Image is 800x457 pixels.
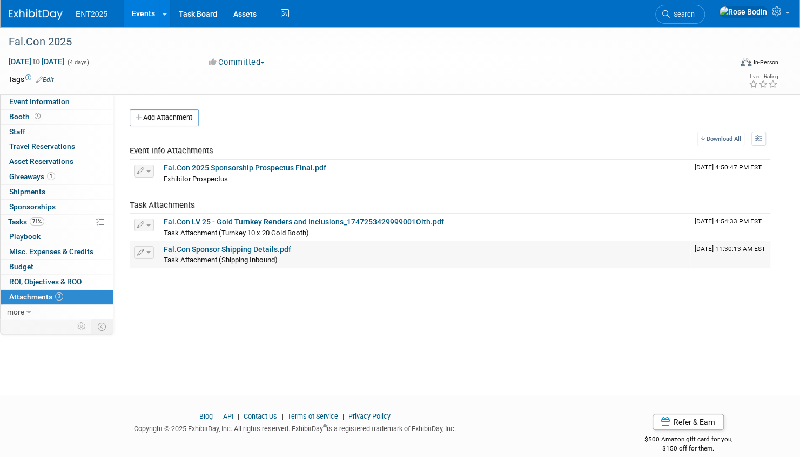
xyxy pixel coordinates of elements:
span: Task Attachment (Turnkey 10 x 20 Gold Booth) [164,229,309,237]
td: Toggle Event Tabs [91,319,113,333]
div: Event Rating [749,74,778,79]
span: | [279,412,286,420]
a: Search [655,5,705,24]
img: Rose Bodin [719,6,768,18]
a: API [223,412,233,420]
span: Upload Timestamp [695,163,762,171]
a: Fal.Con 2025 Sponsorship Prospectus Final.pdf [164,163,326,172]
span: Misc. Expenses & Credits [9,247,93,256]
td: Tags [8,74,54,85]
span: Booth not reserved yet [32,112,43,120]
span: Booth [9,112,43,121]
a: Terms of Service [287,412,338,420]
span: Playbook [9,232,41,241]
span: Task Attachments [130,200,195,210]
a: Misc. Expenses & Credits [1,244,113,259]
button: Add Attachment [130,109,199,126]
div: Event Format [663,56,778,72]
a: Sponsorships [1,200,113,214]
a: Asset Reservations [1,154,113,169]
a: Edit [36,76,54,84]
img: Format-Inperson.png [741,58,751,66]
span: | [214,412,221,420]
span: Tasks [8,217,44,226]
span: Attachments [9,292,63,301]
td: Upload Timestamp [690,241,770,268]
div: $150 off for them. [598,444,778,453]
span: | [340,412,347,420]
div: $500 Amazon gift card for you, [598,428,778,453]
span: 71% [30,217,44,226]
a: Privacy Policy [348,412,391,420]
sup: ® [323,424,327,429]
a: Staff [1,125,113,139]
td: Upload Timestamp [690,160,770,187]
div: Copyright © 2025 ExhibitDay, Inc. All rights reserved. ExhibitDay is a registered trademark of Ex... [8,421,582,434]
a: Playbook [1,229,113,244]
span: more [7,308,24,316]
a: Attachments3 [1,290,113,304]
span: ROI, Objectives & ROO [9,277,82,286]
span: Event Info Attachments [130,146,213,155]
span: Staff [9,127,25,136]
button: Committed [205,57,269,68]
a: Booth [1,110,113,124]
a: Fal.Con LV 25 - Gold Turnkey Renders and Inclusions_1747253429999001Oith.pdf [164,217,444,226]
a: Contact Us [244,412,277,420]
span: Asset Reservations [9,157,73,166]
span: Budget [9,262,33,271]
span: ENT2025 [76,10,107,18]
span: Travel Reservations [9,142,75,151]
span: Event Information [9,97,70,106]
span: 1 [47,172,55,180]
span: Sponsorships [9,202,56,211]
a: Fal.Con Sponsor Shipping Details.pdf [164,245,291,254]
span: Exhibitor Prospectus [164,175,228,183]
td: Personalize Event Tab Strip [72,319,91,333]
span: | [235,412,242,420]
a: Shipments [1,185,113,199]
a: Refer & Earn [653,414,724,430]
a: Tasks71% [1,215,113,229]
span: Giveaways [9,172,55,181]
span: to [31,57,42,66]
a: more [1,305,113,319]
span: (4 days) [66,59,89,66]
span: Search [670,10,695,18]
span: 3 [55,292,63,301]
a: ROI, Objectives & ROO [1,275,113,289]
span: Upload Timestamp [695,217,762,225]
span: [DATE] [DATE] [8,57,65,66]
a: Blog [199,412,213,420]
a: Travel Reservations [1,139,113,154]
img: ExhibitDay [9,9,63,20]
a: Giveaways1 [1,169,113,184]
div: In-Person [753,58,778,66]
a: Event Information [1,94,113,109]
a: Download All [697,132,744,146]
td: Upload Timestamp [690,214,770,241]
div: Fal.Con 2025 [5,32,713,52]
span: Shipments [9,187,45,196]
span: Task Attachment (Shipping Inbound) [164,256,278,264]
a: Budget [1,260,113,274]
span: Upload Timestamp [695,245,765,253]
